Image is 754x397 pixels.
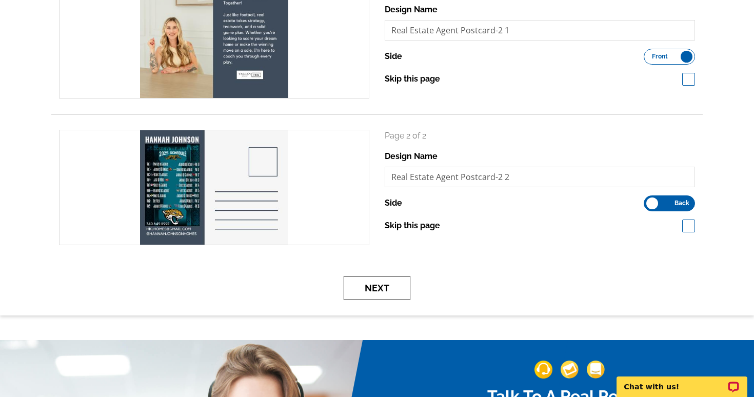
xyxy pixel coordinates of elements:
label: Skip this page [385,73,440,85]
iframe: LiveChat chat widget [610,365,754,397]
label: Skip this page [385,220,440,232]
img: support-img-2.png [561,361,579,379]
span: Front [652,54,668,59]
input: File Name [385,20,695,41]
span: Back [674,201,689,206]
label: Side [385,50,402,63]
button: Next [344,276,410,300]
img: support-img-1.png [534,361,552,379]
input: File Name [385,167,695,187]
label: Design Name [385,150,438,163]
label: Design Name [385,4,438,16]
img: support-img-3_1.png [587,361,605,379]
p: Page 2 of 2 [385,130,695,142]
label: Side [385,197,402,209]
